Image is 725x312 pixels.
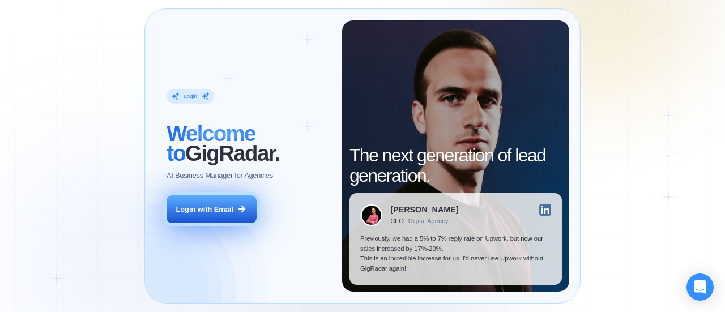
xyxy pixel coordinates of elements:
[167,121,255,165] span: Welcome to
[686,273,714,301] div: Open Intercom Messenger
[349,146,562,185] h2: The next generation of lead generation.
[184,93,197,100] div: Login
[390,206,458,213] div: [PERSON_NAME]
[167,123,331,163] h2: ‍ GigRadar.
[360,234,551,273] p: Previously, we had a 5% to 7% reply rate on Upwork, but now our sales increased by 17%-20%. This ...
[408,217,449,225] div: Digital Agency
[167,195,256,224] button: Login with Email
[390,217,404,225] div: CEO
[167,170,273,181] p: AI Business Manager for Agencies
[176,204,233,215] div: Login with Email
